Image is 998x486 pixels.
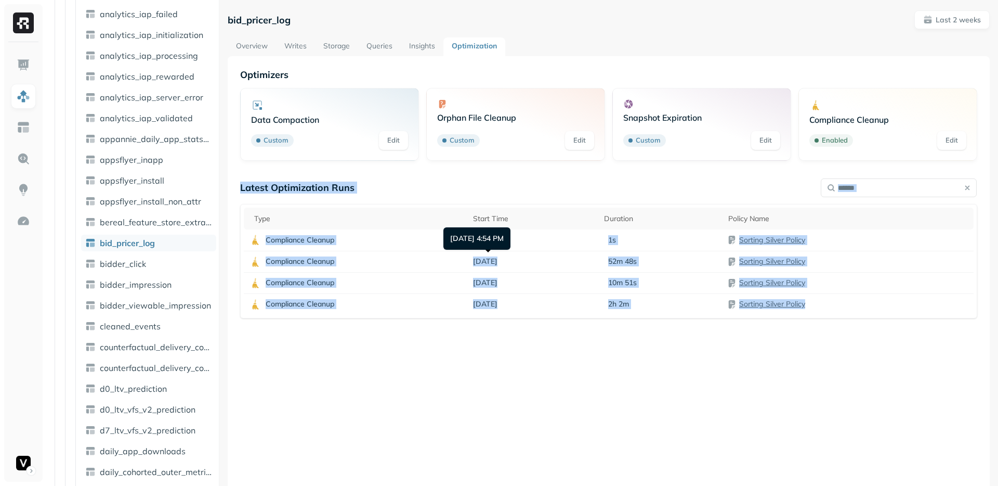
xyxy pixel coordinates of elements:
[728,214,968,224] div: Policy Name
[81,380,216,397] a: d0_ltv_prediction
[100,217,212,227] span: bereal_feature_store_extract
[100,279,172,290] span: bidder_impression
[100,300,211,311] span: bidder_viewable_impression
[608,257,637,266] p: 52m 48s
[81,339,216,355] a: counterfactual_delivery_control
[17,214,30,228] img: Optimization
[85,383,96,394] img: table
[85,342,96,352] img: table
[100,404,195,415] span: d0_ltv_vfs_v2_prediction
[81,276,216,293] a: bidder_impression
[100,467,212,477] span: daily_cohorted_outer_metrics
[266,235,334,245] p: Compliance Cleanup
[17,152,30,165] img: Query Explorer
[81,464,216,480] a: daily_cohorted_outer_metrics
[85,467,96,477] img: table
[85,155,96,165] img: table
[85,404,96,415] img: table
[81,360,216,376] a: counterfactual_delivery_control_staging
[822,135,848,146] p: Enabled
[276,37,315,56] a: Writes
[266,278,334,288] p: Compliance Cleanup
[251,114,408,125] p: Data Compaction
[81,27,216,43] a: analytics_iap_initialization
[240,69,977,81] p: Optimizers
[751,131,780,150] a: Edit
[85,196,96,207] img: table
[739,278,805,287] a: Sorting Silver Policy
[81,47,216,64] a: analytics_iap_processing
[100,175,164,186] span: appsflyer_install
[81,214,216,231] a: bereal_feature_store_extract
[100,9,178,19] span: analytics_iap_failed
[266,299,334,309] p: Compliance Cleanup
[85,9,96,19] img: table
[81,151,216,168] a: appsflyer_inapp
[443,227,510,250] div: [DATE] 4:54 PM
[13,12,34,33] img: Ryft
[565,131,594,150] a: Edit
[437,112,594,123] p: Orphan File Cleanup
[315,37,358,56] a: Storage
[85,446,96,456] img: table
[473,299,497,309] span: [DATE]
[264,135,288,146] p: Custom
[473,278,497,288] span: [DATE]
[85,217,96,227] img: table
[809,114,966,125] p: Compliance Cleanup
[100,238,155,248] span: bid_pricer_log
[100,342,212,352] span: counterfactual_delivery_control
[81,255,216,272] a: bidder_click
[623,112,780,123] p: Snapshot Expiration
[85,92,96,103] img: table
[100,50,198,61] span: analytics_iap_processing
[16,456,31,470] img: Voodoo
[100,30,203,40] span: analytics_iap_initialization
[473,257,497,266] span: [DATE]
[379,131,408,150] a: Edit
[240,182,354,194] p: Latest Optimization Runs
[401,37,443,56] a: Insights
[85,321,96,331] img: table
[100,383,167,394] span: d0_ltv_prediction
[81,68,216,85] a: analytics_iap_rewarded
[81,443,216,459] a: daily_app_downloads
[85,30,96,40] img: table
[100,155,163,165] span: appsflyer_inapp
[81,110,216,126] a: analytics_iap_validated
[266,257,334,266] p: Compliance Cleanup
[85,363,96,373] img: table
[936,15,981,25] p: Last 2 weeks
[81,6,216,22] a: analytics_iap_failed
[608,235,616,245] p: 1s
[604,214,717,224] div: Duration
[358,37,401,56] a: Queries
[100,363,212,373] span: counterfactual_delivery_control_staging
[85,300,96,311] img: table
[81,318,216,335] a: cleaned_events
[100,425,195,436] span: d7_ltv_vfs_v2_prediction
[443,37,505,56] a: Optimization
[228,14,291,26] p: bid_pricer_log
[914,10,990,29] button: Last 2 weeks
[85,71,96,82] img: table
[739,257,805,266] a: Sorting Silver Policy
[81,172,216,189] a: appsflyer_install
[739,299,805,309] a: Sorting Silver Policy
[100,196,201,207] span: appsflyer_install_non_attr
[228,37,276,56] a: Overview
[85,238,96,248] img: table
[100,259,146,269] span: bidder_click
[81,89,216,106] a: analytics_iap_server_error
[100,92,203,103] span: analytics_iap_server_error
[100,321,161,331] span: cleaned_events
[473,214,594,224] div: Start Time
[85,134,96,144] img: table
[81,235,216,251] a: bid_pricer_log
[100,71,194,82] span: analytics_iap_rewarded
[81,401,216,418] a: d0_ltv_vfs_v2_prediction
[17,58,30,72] img: Dashboard
[85,279,96,290] img: table
[81,422,216,439] a: d7_ltv_vfs_v2_prediction
[100,134,212,144] span: appannie_daily_app_stats_agg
